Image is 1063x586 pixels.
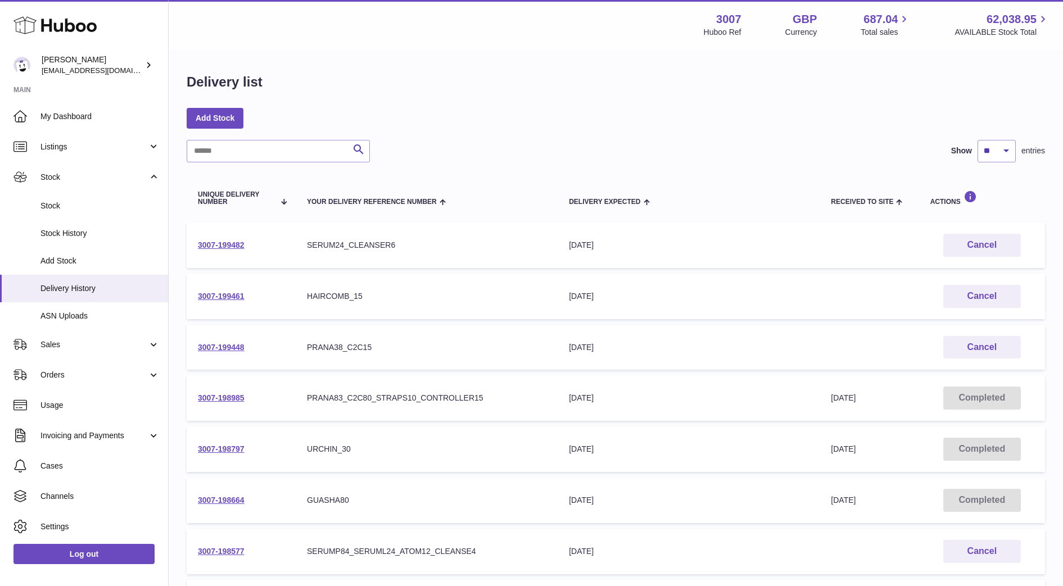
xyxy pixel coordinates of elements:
[1021,146,1045,156] span: entries
[863,12,898,27] span: 687.04
[198,240,245,249] a: 3007-199482
[793,12,817,27] strong: GBP
[42,66,165,75] span: [EMAIL_ADDRESS][DOMAIN_NAME]
[943,540,1021,563] button: Cancel
[569,393,808,403] div: [DATE]
[40,339,148,350] span: Sales
[307,495,546,506] div: GUASHA80
[40,172,148,183] span: Stock
[716,12,741,27] strong: 3007
[831,496,856,505] span: [DATE]
[943,336,1021,359] button: Cancel
[198,496,245,505] a: 3007-198664
[198,292,245,301] a: 3007-199461
[943,234,1021,257] button: Cancel
[569,495,808,506] div: [DATE]
[40,400,160,411] span: Usage
[198,343,245,352] a: 3007-199448
[943,285,1021,308] button: Cancel
[40,491,160,502] span: Channels
[40,311,160,321] span: ASN Uploads
[42,54,143,76] div: [PERSON_NAME]
[307,393,546,403] div: PRANA83_C2C80_STRAPS10_CONTROLLER15
[307,240,546,251] div: SERUM24_CLEANSER6
[40,111,160,122] span: My Dashboard
[951,146,972,156] label: Show
[13,57,30,74] img: bevmay@maysama.com
[198,191,275,206] span: Unique Delivery Number
[831,393,856,402] span: [DATE]
[40,370,148,380] span: Orders
[955,12,1050,38] a: 62,038.95 AVAILABLE Stock Total
[307,291,546,302] div: HAIRCOMB_15
[831,444,856,453] span: [DATE]
[930,190,1034,206] div: Actions
[987,12,1037,27] span: 62,038.95
[307,198,437,206] span: Your Delivery Reference Number
[40,521,160,532] span: Settings
[198,393,245,402] a: 3007-198985
[831,198,893,206] span: Received to Site
[40,430,148,441] span: Invoicing and Payments
[187,73,263,91] h1: Delivery list
[569,240,808,251] div: [DATE]
[40,256,160,266] span: Add Stock
[40,142,148,152] span: Listings
[569,291,808,302] div: [DATE]
[569,546,808,557] div: [DATE]
[704,27,741,38] div: Huboo Ref
[40,201,160,211] span: Stock
[307,444,546,455] div: URCHIN_30
[307,342,546,353] div: PRANA38_C2C15
[198,547,245,556] a: 3007-198577
[40,283,160,294] span: Delivery History
[307,546,546,557] div: SERUMP84_SERUML24_ATOM12_CLEANSE4
[40,461,160,471] span: Cases
[569,444,808,455] div: [DATE]
[187,108,243,128] a: Add Stock
[861,27,911,38] span: Total sales
[569,198,640,206] span: Delivery Expected
[861,12,911,38] a: 687.04 Total sales
[569,342,808,353] div: [DATE]
[198,444,245,453] a: 3007-198797
[785,27,817,38] div: Currency
[40,228,160,239] span: Stock History
[13,544,155,564] a: Log out
[955,27,1050,38] span: AVAILABLE Stock Total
